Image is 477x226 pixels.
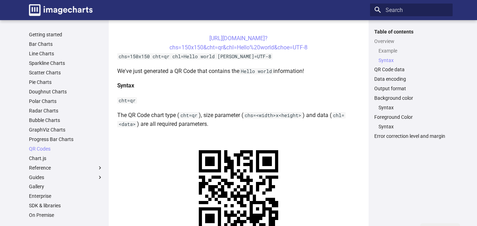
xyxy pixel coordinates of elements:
[378,104,448,111] a: Syntax
[29,88,103,95] a: Doughnut Charts
[29,127,103,133] a: GraphViz Charts
[374,48,448,63] nav: Overview
[374,85,448,92] a: Output format
[29,31,103,38] a: Getting started
[374,66,448,73] a: QR Code data
[239,68,273,74] code: Hello world
[29,146,103,152] a: QR Codes
[29,174,103,181] label: Guides
[374,133,448,139] a: Error correction level and margin
[117,67,360,76] p: We've just generated a QR Code that contains the information!
[117,97,137,104] code: cht=qr
[29,117,103,123] a: Bubble Charts
[29,50,103,57] a: Line Charts
[26,1,95,19] a: Image-Charts documentation
[374,76,448,82] a: Data encoding
[29,183,103,190] a: Gallery
[29,41,103,47] a: Bar Charts
[374,95,448,101] a: Background color
[378,48,448,54] a: Example
[169,35,308,51] a: [URL][DOMAIN_NAME]?chs=150x150&cht=qr&chl=Hello%20world&choe=UTF-8
[29,212,103,218] a: On Premise
[378,57,448,63] a: Syntax
[29,136,103,142] a: Progress Bar Charts
[374,38,448,44] a: Overview
[29,79,103,85] a: Pie Charts
[29,60,103,66] a: Sparkline Charts
[370,4,453,16] input: Search
[29,193,103,199] a: Enterprise
[374,104,448,111] nav: Background color
[29,202,103,209] a: SDK & libraries
[29,69,103,76] a: Scatter Charts
[29,155,103,161] a: Chart.js
[370,29,453,35] label: Table of contents
[243,112,303,118] code: chs=<width>x<height>
[117,111,360,129] p: The QR Code chart type ( ), size parameter ( ) and data ( ) are all required parameters.
[29,4,93,16] img: logo
[29,98,103,104] a: Polar Charts
[179,112,199,118] code: cht=qr
[374,123,448,130] nav: Foreground Color
[117,81,360,90] h4: Syntax
[29,108,103,114] a: Radar Charts
[117,53,273,60] code: chs=150x150 cht=qr chl=Hello world [PERSON_NAME]=UTF-8
[378,123,448,130] a: Syntax
[370,29,453,140] nav: Table of contents
[374,114,448,120] a: Foreground Color
[29,165,103,171] label: Reference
